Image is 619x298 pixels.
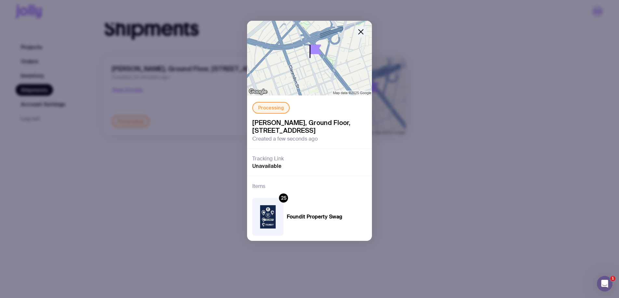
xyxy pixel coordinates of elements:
iframe: Intercom live chat [597,276,612,292]
h4: Foundit Property Swag [287,214,342,220]
span: [PERSON_NAME], Ground Floor, [STREET_ADDRESS] [252,119,367,134]
span: Unavailable [252,163,282,169]
h3: Items [252,182,265,190]
img: staticmap [247,21,372,95]
div: Processing [252,102,290,114]
h3: Tracking Link [252,155,284,162]
div: 25 [279,193,288,203]
span: Created a few seconds ago [252,136,318,142]
span: 1 [610,276,615,281]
